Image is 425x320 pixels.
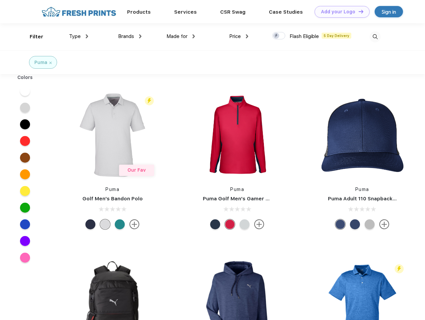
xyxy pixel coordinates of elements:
[127,9,151,15] a: Products
[370,31,381,42] img: desktop_search.svg
[230,187,244,192] a: Puma
[49,62,52,64] img: filter_cancel.svg
[30,33,43,41] div: Filter
[359,10,363,13] img: DT
[210,219,220,229] div: Navy Blazer
[82,196,143,202] a: Golf Men's Bandon Polo
[240,219,250,229] div: High Rise
[246,34,248,38] img: dropdown.png
[321,9,355,15] div: Add your Logo
[34,59,47,66] div: Puma
[379,219,389,229] img: more.svg
[350,219,360,229] div: Peacoat with Qut Shd
[145,96,154,105] img: flash_active_toggle.svg
[254,219,264,229] img: more.svg
[118,33,134,39] span: Brands
[355,187,369,192] a: Puma
[395,264,404,273] img: flash_active_toggle.svg
[365,219,375,229] div: Quarry with Brt Whit
[193,91,282,179] img: func=resize&h=266
[382,8,396,16] div: Sign in
[335,219,345,229] div: Peacoat Qut Shd
[174,9,197,15] a: Services
[115,219,125,229] div: Green Lagoon
[129,219,139,229] img: more.svg
[225,219,235,229] div: Ski Patrol
[100,219,110,229] div: High Rise
[322,33,351,39] span: 5 Day Delivery
[166,33,187,39] span: Made for
[85,219,95,229] div: Navy Blazer
[86,34,88,38] img: dropdown.png
[127,167,146,173] span: Our Fav
[203,196,308,202] a: Puma Golf Men's Gamer Golf Quarter-Zip
[229,33,241,39] span: Price
[220,9,246,15] a: CSR Swag
[192,34,195,38] img: dropdown.png
[69,33,81,39] span: Type
[290,33,319,39] span: Flash Eligible
[139,34,141,38] img: dropdown.png
[105,187,119,192] a: Puma
[12,74,38,81] div: Colors
[318,91,407,179] img: func=resize&h=266
[375,6,403,17] a: Sign in
[68,91,157,179] img: func=resize&h=266
[40,6,118,18] img: fo%20logo%202.webp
